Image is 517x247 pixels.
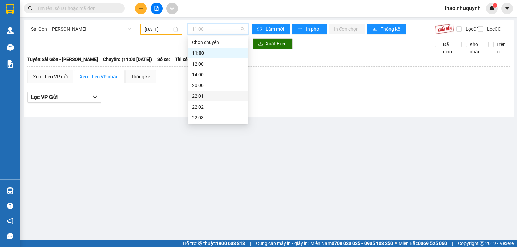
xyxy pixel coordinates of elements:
button: Lọc VP Gửi [27,92,101,103]
span: Tài xế: [175,56,189,63]
button: In đơn chọn [329,24,365,34]
span: printer [298,27,303,32]
strong: 0708 023 035 - 0935 103 250 [332,241,393,246]
div: 12:00 [192,60,244,68]
span: Thống kê [381,25,401,33]
img: icon-new-feature [489,5,495,11]
span: Đã giao [440,41,457,55]
button: file-add [151,3,163,14]
img: logo-vxr [6,4,14,14]
span: Miền Nam [310,240,393,247]
span: copyright [480,241,484,246]
span: notification [7,218,13,224]
span: plus [139,6,143,11]
sup: 1 [493,3,497,8]
span: down [92,94,98,100]
span: Sài Gòn - Phan Rang [31,24,131,34]
img: 9k= [435,24,454,34]
span: Miền Bắc [399,240,447,247]
button: plus [135,3,147,14]
img: warehouse-icon [7,44,14,51]
button: downloadXuất Excel [253,38,293,49]
span: | [250,240,251,247]
img: warehouse-icon [7,187,14,194]
div: 22:02 [192,103,244,111]
span: Làm mới [266,25,285,33]
img: warehouse-icon [7,27,14,34]
span: 1 [494,3,496,8]
span: Lọc CC [484,25,502,33]
span: sync [257,27,263,32]
button: caret-down [501,3,513,14]
span: Số xe: [157,56,170,63]
img: solution-icon [7,60,14,68]
span: thao.nhuquynh [439,4,486,12]
span: Lọc CR [463,25,480,33]
span: file-add [154,6,159,11]
span: message [7,233,13,239]
span: Hỗ trợ kỹ thuật: [183,240,245,247]
b: Tuyến: Sài Gòn - [PERSON_NAME] [27,57,98,62]
span: search [28,6,33,11]
span: Trên xe [494,41,510,55]
span: Lọc VP Gửi [31,93,58,101]
div: Chọn chuyến [188,37,248,48]
span: 11:00 [192,24,245,34]
button: syncLàm mới [252,24,290,34]
strong: 0369 525 060 [418,241,447,246]
span: aim [170,6,174,11]
div: Thống kê [131,73,150,80]
span: Cung cấp máy in - giấy in: [256,240,309,247]
div: 20:00 [192,82,244,89]
div: 22:03 [192,114,244,121]
button: bar-chartThống kê [367,24,406,34]
div: 14:00 [192,71,244,78]
span: ⚪️ [395,242,397,245]
div: Xem theo VP nhận [80,73,119,80]
span: | [452,240,453,247]
span: Chuyến: (11:00 [DATE]) [103,56,152,63]
span: In phơi [306,25,321,33]
div: Chọn chuyến [192,39,244,46]
span: Kho nhận [467,41,483,55]
button: aim [166,3,178,14]
div: 11:00 [192,49,244,57]
div: Xem theo VP gửi [33,73,68,80]
input: 11/10/2025 [145,26,172,33]
span: caret-down [504,5,510,11]
button: printerIn phơi [292,24,327,34]
span: bar-chart [372,27,378,32]
input: Tìm tên, số ĐT hoặc mã đơn [37,5,116,12]
strong: 1900 633 818 [216,241,245,246]
div: 22:01 [192,92,244,100]
span: question-circle [7,203,13,209]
